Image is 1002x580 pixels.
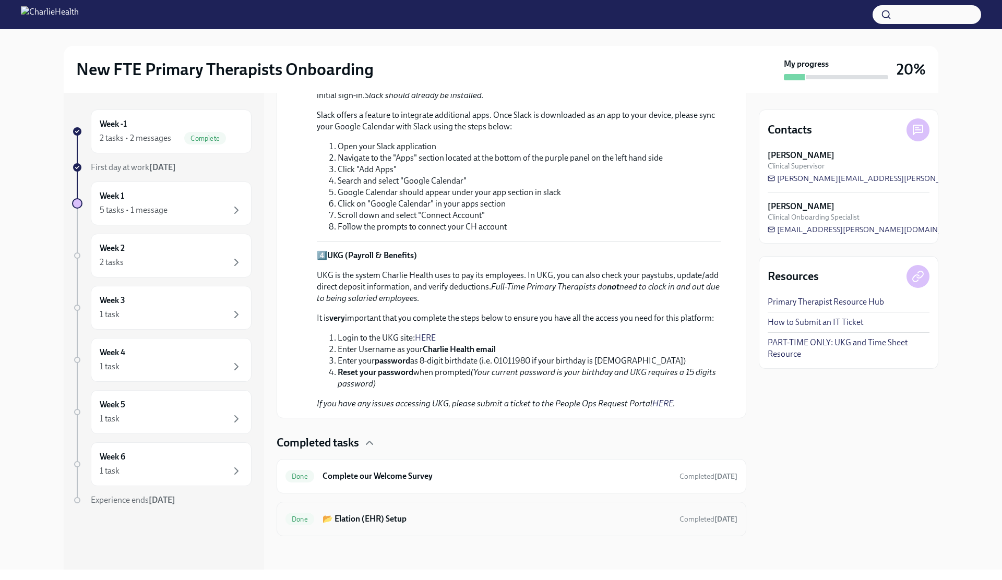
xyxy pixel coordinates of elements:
li: Search and select "Google Calendar" [338,175,721,187]
span: Clinical Supervisor [768,161,825,171]
strong: [DATE] [714,472,737,481]
em: Slack should already be installed. [365,90,484,100]
li: Enter your as 8-digit birthdate (i.e. 01011980 if your birthday is [DEMOGRAPHIC_DATA]) [338,355,721,367]
div: Completed tasks [277,435,746,451]
strong: very [329,313,345,323]
a: Week 51 task [72,390,252,434]
span: Completed [679,515,737,524]
li: Follow the prompts to connect your CH account [338,221,721,233]
h6: Week 3 [100,295,125,306]
strong: UKG (Payroll & Benefits) [327,250,417,260]
a: First day at work[DATE] [72,162,252,173]
a: Week 61 task [72,442,252,486]
strong: My progress [784,58,829,70]
a: Done📂 Elation (EHR) SetupCompleted[DATE] [285,511,737,527]
h6: Week 2 [100,243,125,254]
span: Done [285,515,314,523]
span: Experience ends [91,495,175,505]
h4: Contacts [768,122,812,138]
span: Complete [184,135,226,142]
h6: 📂 Elation (EHR) Setup [323,513,671,525]
img: CharlieHealth [21,6,79,23]
h6: Week 6 [100,451,125,463]
h6: Week 1 [100,190,124,202]
li: Click "Add Apps" [338,164,721,175]
strong: not [607,282,619,292]
span: October 6th, 2025 09:40 [679,472,737,481]
em: If you have any issues accessing UKG, please submit a ticket to the People Ops Request Portal . [317,398,675,408]
h6: Week -1 [100,118,127,130]
p: 4️⃣ [317,250,721,261]
li: when prompted [338,367,721,390]
a: DoneComplete our Welcome SurveyCompleted[DATE] [285,468,737,485]
strong: password [375,356,410,366]
em: (Your current password is your birthday and UKG requires a 15 digits password) [338,367,716,389]
li: Enter Username as your [338,344,721,355]
span: Completed [679,472,737,481]
a: HERE [415,333,436,343]
a: Week 41 task [72,338,252,382]
h6: Week 5 [100,399,125,410]
a: Week -12 tasks • 2 messagesComplete [72,110,252,153]
a: PART-TIME ONLY: UKG and Time Sheet Resource [768,337,929,360]
div: 1 task [100,361,120,372]
a: Week 15 tasks • 1 message [72,182,252,225]
p: It is important that you complete the steps below to ensure you have all the access you need for ... [317,312,721,324]
a: [EMAIL_ADDRESS][PERSON_NAME][DOMAIN_NAME] [768,224,967,235]
li: Scroll down and select "Connect Account" [338,210,721,221]
li: Click on "Google Calendar" in your apps section [338,198,721,210]
strong: [DATE] [149,162,176,172]
a: Week 31 task [72,286,252,330]
h6: Complete our Welcome Survey [323,470,671,482]
strong: [DATE] [149,495,175,505]
li: Google Calendar should appear under your app section in slack [338,187,721,198]
span: Done [285,473,314,480]
strong: Charlie Health email [423,344,496,354]
strong: Reset your password [338,367,413,377]
a: Primary Therapist Resource Hub [768,296,884,308]
div: 2 tasks • 2 messages [100,132,171,144]
a: Week 22 tasks [72,234,252,277]
span: First day at work [91,162,176,172]
strong: [DATE] [714,515,737,524]
li: Open your Slack application [338,141,721,152]
div: 1 task [100,413,120,425]
h3: 20% [897,60,926,79]
h2: New FTE Primary Therapists Onboarding [76,59,374,80]
div: 1 task [100,465,120,477]
h4: Resources [768,269,819,284]
span: Clinical Onboarding Specialist [768,212,860,222]
h4: Completed tasks [277,435,359,451]
p: Slack offers a feature to integrate additional apps. Once Slack is downloaded as an app to your d... [317,110,721,132]
span: October 6th, 2025 10:42 [679,514,737,524]
a: How to Submit an IT Ticket [768,317,863,328]
a: HERE [652,398,673,408]
li: Navigate to the "Apps" section located at the bottom of the purple panel on the left hand side [338,152,721,164]
h6: Week 4 [100,347,125,358]
div: 2 tasks [100,257,124,268]
li: Login to the UKG site: [338,332,721,344]
p: UKG is the system Charlie Health uses to pay its employees. In UKG, you can also check your payst... [317,270,721,304]
strong: [PERSON_NAME] [768,150,834,161]
div: 5 tasks • 1 message [100,204,168,216]
strong: [PERSON_NAME] [768,201,834,212]
em: Full-Time Primary Therapists do need to clock in and out due to being salaried employees. [317,282,720,303]
div: 1 task [100,309,120,320]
